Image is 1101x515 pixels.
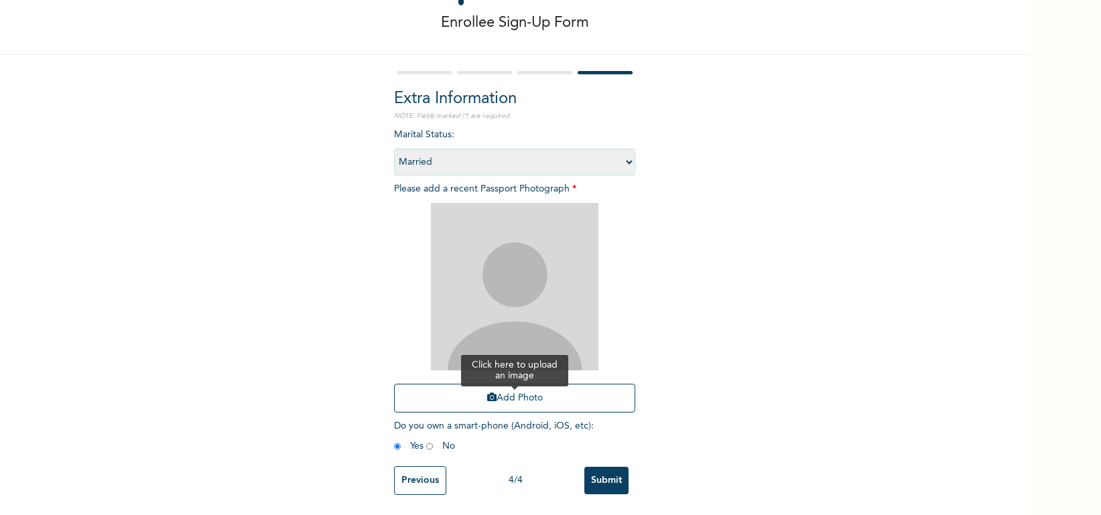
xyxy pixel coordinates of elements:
div: 4 / 4 [446,473,584,488]
p: NOTE: Fields marked (*) are required [394,111,635,121]
h2: Extra Information [394,87,635,111]
input: Submit [584,467,629,494]
span: Please add a recent Passport Photograph [394,184,635,419]
span: Do you own a smart-phone (Android, iOS, etc) : Yes No [394,421,594,451]
img: Crop [431,203,598,370]
button: Add Photo [394,384,635,413]
p: Enrollee Sign-Up Form [441,12,589,34]
input: Previous [394,466,446,495]
span: Marital Status : [394,130,635,167]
